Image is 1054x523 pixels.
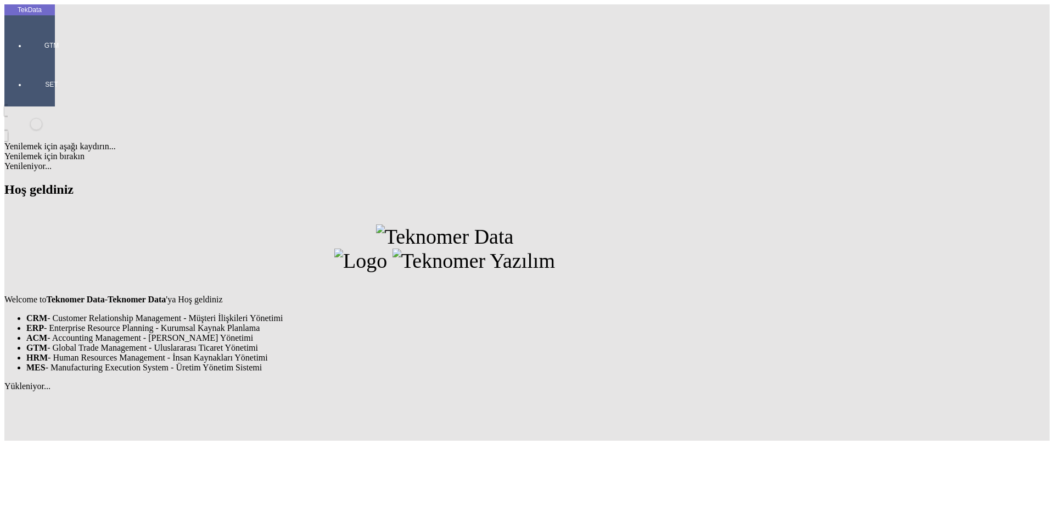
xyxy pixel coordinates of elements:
[46,295,104,304] strong: Teknomer Data
[108,295,166,304] strong: Teknomer Data
[4,161,885,171] div: Yenileniyor...
[4,182,885,197] h2: Hoş geldiniz
[35,41,68,50] span: GTM
[26,343,47,352] strong: GTM
[334,249,387,273] img: Logo
[4,5,55,14] div: TekData
[26,353,48,362] strong: HRM
[35,80,68,89] span: SET
[4,142,885,151] div: Yenilemek için aşağı kaydırın...
[393,249,555,273] img: Teknomer Yazılım
[376,224,514,249] img: Teknomer Data
[26,333,885,343] li: - Accounting Management - [PERSON_NAME] Yönetimi
[4,151,885,161] div: Yenilemek için bırakın
[26,353,885,363] li: - Human Resources Management - İnsan Kaynakları Yönetimi
[4,381,885,391] div: Yükleniyor...
[26,363,46,372] strong: MES
[4,295,885,305] p: Welcome to - 'ya Hoş geldiniz
[26,333,47,342] strong: ACM
[26,363,885,373] li: - Manufacturing Execution System - Üretim Yönetim Sistemi
[26,313,885,323] li: - Customer Relationship Management - Müşteri İlişkileri Yönetimi
[26,323,44,333] strong: ERP
[26,313,47,323] strong: CRM
[26,323,885,333] li: - Enterprise Resource Planning - Kurumsal Kaynak Planlama
[26,343,885,353] li: - Global Trade Management - Uluslararası Ticaret Yönetimi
